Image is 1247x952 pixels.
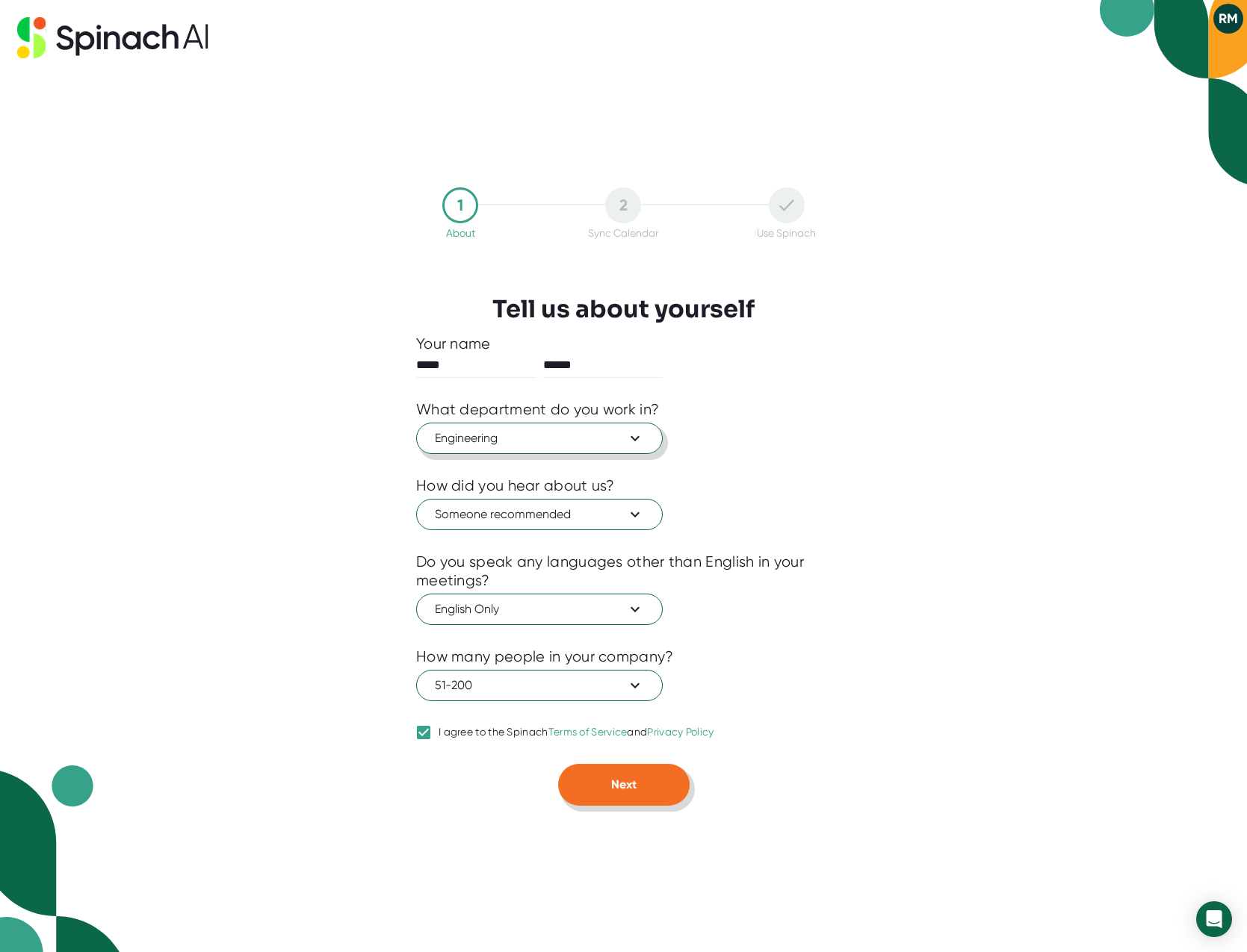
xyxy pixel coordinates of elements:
button: Someone recommended [416,499,663,530]
div: Sync Calendar [588,227,658,239]
span: 51-200 [435,676,644,694]
div: About [446,227,475,239]
span: English Only [435,600,644,618]
button: Next [558,764,690,806]
div: Your name [416,335,831,353]
span: Someone recommended [435,505,644,523]
div: Use Spinach [757,227,816,239]
a: Terms of Service [548,726,628,738]
div: 2 [605,187,641,223]
div: Open Intercom Messenger [1196,901,1232,937]
div: How did you hear about us? [416,476,615,495]
div: 1 [442,187,478,223]
div: What department do you work in? [416,400,659,419]
h3: Tell us about yourself [492,295,755,323]
span: Next [611,777,637,791]
div: Do you speak any languages other than English in your meetings? [416,553,831,590]
div: How many people in your company? [416,647,674,666]
button: English Only [416,594,663,625]
button: RM [1213,4,1243,34]
button: Engineering [416,423,663,454]
button: 51-200 [416,670,663,701]
a: Privacy Policy [647,726,714,738]
span: Engineering [435,429,644,447]
div: I agree to the Spinach and [439,726,714,739]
